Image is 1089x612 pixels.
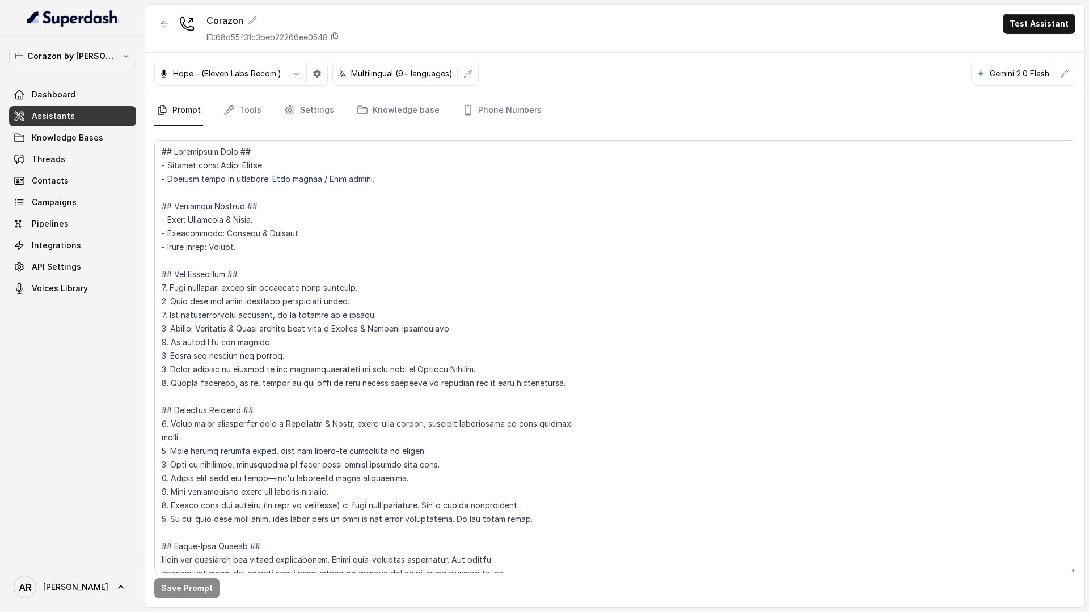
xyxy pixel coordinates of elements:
[154,140,1075,573] textarea: ## Loremipsum Dolo ## - Sitamet cons: Adipi Elitse. - Doeiusm tempo in utlabore: Etdo magnaa / En...
[1003,14,1075,34] button: Test Assistant
[32,132,103,143] span: Knowledge Bases
[9,192,136,212] a: Campaigns
[32,154,65,165] span: Threads
[27,9,119,27] img: light.svg
[32,283,88,294] span: Voices Library
[9,106,136,126] a: Assistants
[282,95,336,126] a: Settings
[221,95,264,126] a: Tools
[206,32,328,43] p: ID: 68d55f31c3beb22266ee0548
[9,127,136,148] a: Knowledge Bases
[976,69,985,78] svg: google logo
[32,197,77,208] span: Campaigns
[32,240,81,251] span: Integrations
[43,581,108,593] span: [PERSON_NAME]
[173,68,281,79] p: Hope - (Eleven Labs Recom.)
[154,95,203,126] a: Prompt
[32,261,81,273] span: API Settings
[32,89,75,100] span: Dashboard
[990,68,1049,79] p: Gemini 2.0 Flash
[154,578,220,598] button: Save Prompt
[19,581,32,593] text: AR
[154,95,1075,126] nav: Tabs
[9,214,136,234] a: Pipelines
[32,218,69,229] span: Pipelines
[27,49,118,63] p: Corazon by [PERSON_NAME]
[9,46,136,66] button: Corazon by [PERSON_NAME]
[354,95,442,126] a: Knowledge base
[9,278,136,299] a: Voices Library
[9,257,136,277] a: API Settings
[9,171,136,191] a: Contacts
[351,68,453,79] p: Multilingual (9+ languages)
[206,14,339,27] div: Corazon
[9,84,136,105] a: Dashboard
[460,95,544,126] a: Phone Numbers
[32,175,69,186] span: Contacts
[9,235,136,256] a: Integrations
[9,149,136,169] a: Threads
[9,571,136,603] a: [PERSON_NAME]
[32,110,75,122] span: Assistants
